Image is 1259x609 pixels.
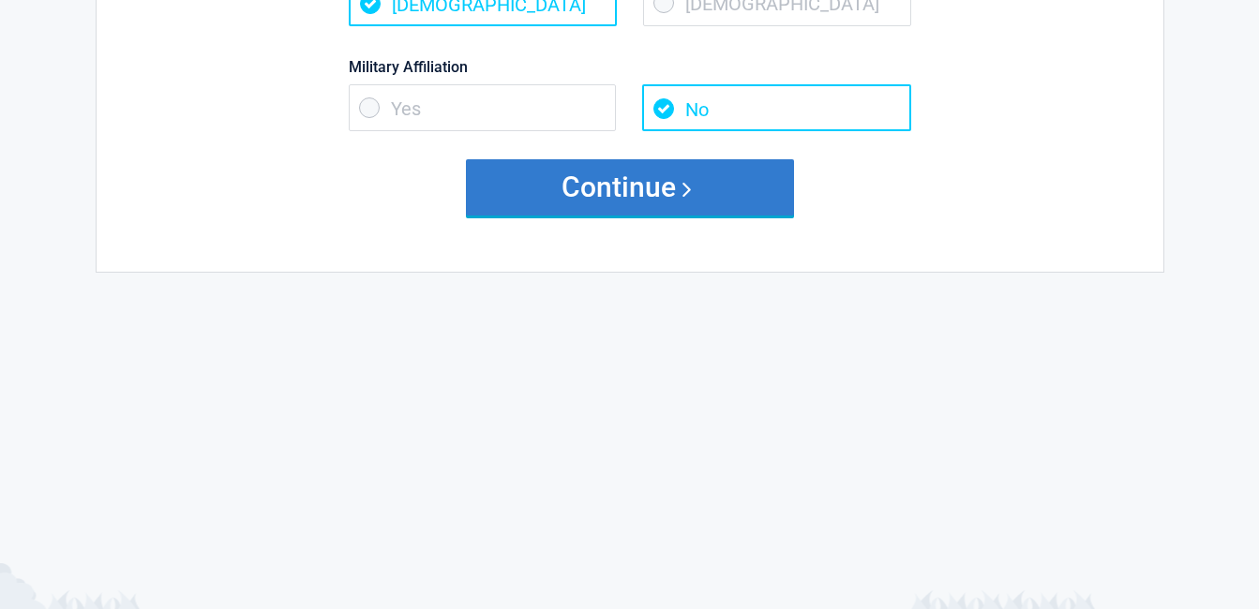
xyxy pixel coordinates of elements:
[642,84,910,131] span: No
[349,84,617,131] span: Yes
[349,54,911,80] label: Military Affiliation
[466,159,794,215] button: Continue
